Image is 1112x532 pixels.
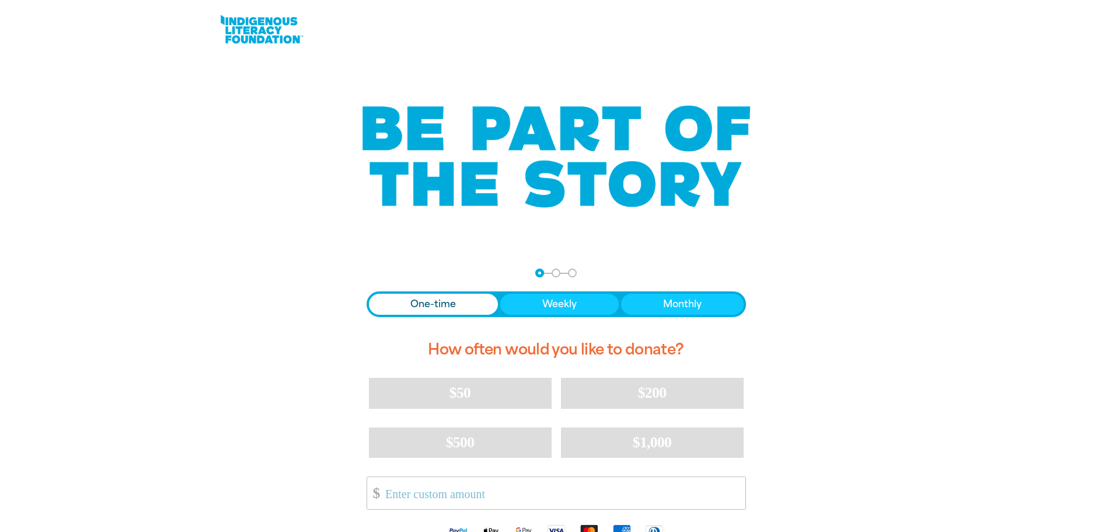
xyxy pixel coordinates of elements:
[638,384,667,401] span: $200
[561,378,744,408] button: $200
[633,434,672,451] span: $1,000
[449,384,470,401] span: $50
[369,427,552,458] button: $500
[377,477,745,509] input: Enter custom amount
[561,427,744,458] button: $1,000
[542,297,577,311] span: Weekly
[410,297,456,311] span: One-time
[621,294,744,315] button: Monthly
[663,297,702,311] span: Monthly
[369,294,499,315] button: One-time
[367,331,746,368] h2: How often would you like to donate?
[367,480,380,506] span: $
[352,82,761,231] img: Be part of the story
[369,378,552,408] button: $50
[535,269,544,277] button: Navigate to step 1 of 3 to enter your donation amount
[367,291,746,317] div: Donation frequency
[446,434,475,451] span: $500
[552,269,560,277] button: Navigate to step 2 of 3 to enter your details
[568,269,577,277] button: Navigate to step 3 of 3 to enter your payment details
[500,294,619,315] button: Weekly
